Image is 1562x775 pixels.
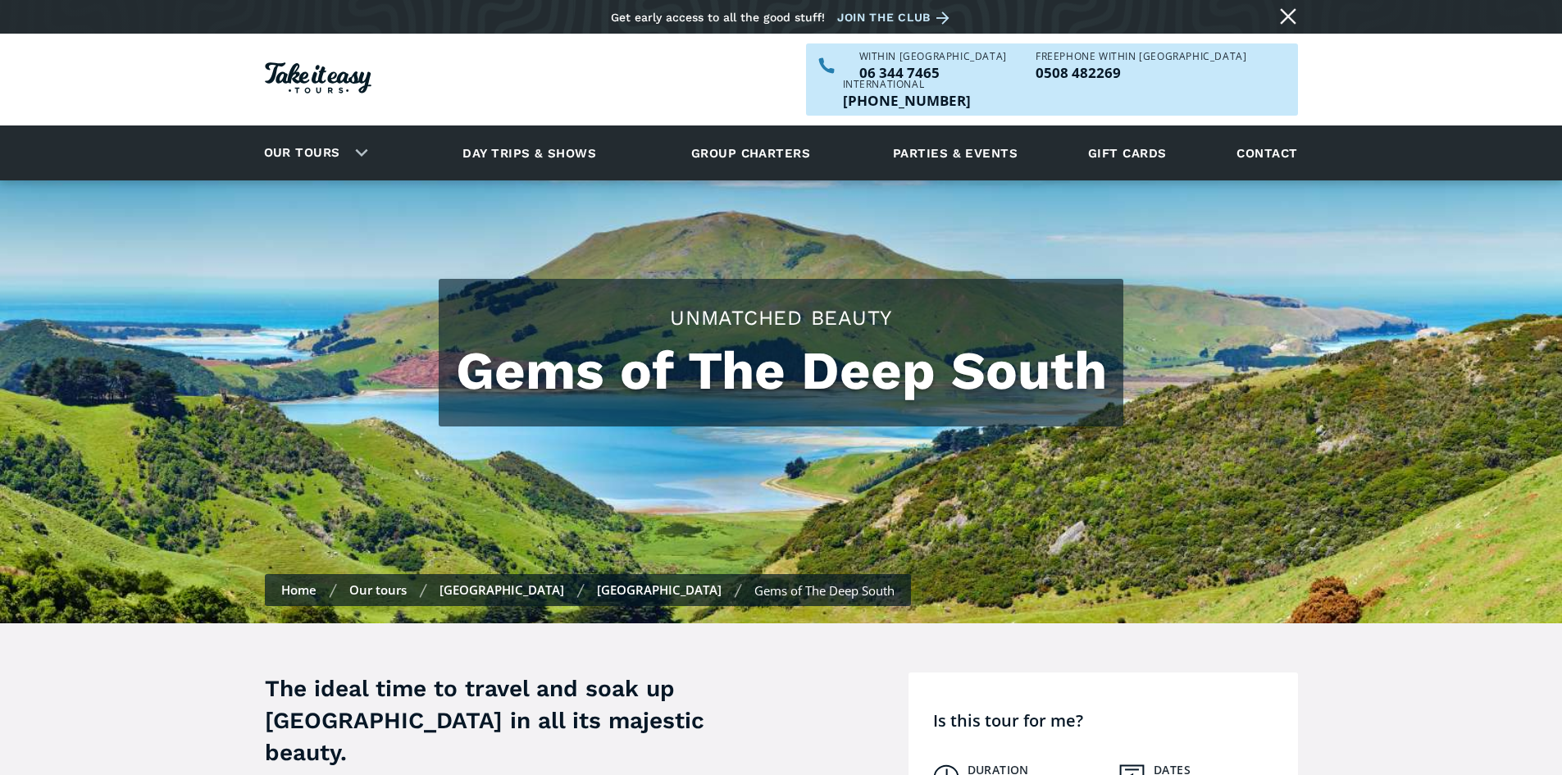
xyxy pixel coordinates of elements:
a: Call us within NZ on 063447465 [859,66,1007,80]
nav: Breadcrumbs [265,574,911,606]
div: WITHIN [GEOGRAPHIC_DATA] [859,52,1007,62]
h3: The ideal time to travel and soak up [GEOGRAPHIC_DATA] in all its majestic beauty. [265,672,773,769]
p: 06 344 7465 [859,66,1007,80]
a: Close message [1275,3,1301,30]
h1: Gems of The Deep South [455,340,1107,402]
div: Our tours [244,130,381,176]
a: Home [281,581,316,598]
div: Freephone WITHIN [GEOGRAPHIC_DATA] [1036,52,1246,62]
img: Take it easy Tours logo [265,62,371,93]
div: International [843,80,971,89]
p: 0508 482269 [1036,66,1246,80]
a: Gift cards [1080,130,1175,176]
h2: Unmatched Beauty [455,303,1107,332]
a: Our tours [349,581,407,598]
a: Parties & events [885,130,1026,176]
a: Group charters [671,130,831,176]
a: [GEOGRAPHIC_DATA] [439,581,564,598]
a: Join the club [837,7,955,28]
div: Get early access to all the good stuff! [611,11,825,24]
a: Call us outside of NZ on +6463447465 [843,93,971,107]
h4: Is this tour for me? [933,709,1290,732]
a: Call us freephone within NZ on 0508482269 [1036,66,1246,80]
a: Homepage [265,54,371,106]
a: Contact [1228,130,1305,176]
p: [PHONE_NUMBER] [843,93,971,107]
a: [GEOGRAPHIC_DATA] [597,581,722,598]
div: Gems of The Deep South [754,582,895,599]
a: Day trips & shows [442,130,617,176]
a: Our tours [252,134,353,172]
